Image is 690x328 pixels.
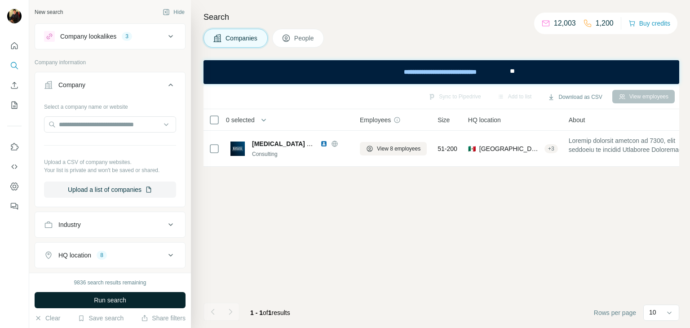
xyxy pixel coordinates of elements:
[35,292,186,308] button: Run search
[156,5,191,19] button: Hide
[35,74,185,99] button: Company
[649,308,656,317] p: 10
[468,115,501,124] span: HQ location
[203,11,679,23] h4: Search
[44,182,176,198] button: Upload a list of companies
[320,140,327,147] img: LinkedIn logo
[294,34,315,43] span: People
[78,314,124,323] button: Save search
[7,198,22,214] button: Feedback
[35,244,185,266] button: HQ location8
[7,77,22,93] button: Enrich CSV
[60,32,116,41] div: Company lookalikes
[554,18,576,29] p: 12,003
[7,178,22,195] button: Dashboard
[35,314,60,323] button: Clear
[438,115,450,124] span: Size
[203,60,679,84] iframe: Banner
[226,34,258,43] span: Companies
[35,214,185,235] button: Industry
[594,308,636,317] span: Rows per page
[7,58,22,74] button: Search
[35,26,185,47] button: Company lookalikes3
[44,166,176,174] p: Your list is private and won't be saved or shared.
[230,142,245,156] img: Logo of BSS Business Support Services
[479,144,541,153] span: [GEOGRAPHIC_DATA], [GEOGRAPHIC_DATA]
[360,115,391,124] span: Employees
[541,90,608,104] button: Download as CSV
[141,314,186,323] button: Share filters
[74,279,146,287] div: 9836 search results remaining
[58,80,85,89] div: Company
[438,144,457,153] span: 51-200
[596,18,614,29] p: 1,200
[7,38,22,54] button: Quick start
[268,309,272,316] span: 1
[58,220,81,229] div: Industry
[7,9,22,23] img: Avatar
[252,140,388,147] span: [MEDICAL_DATA] Business Support Services
[263,309,268,316] span: of
[252,150,349,158] div: Consulting
[250,309,290,316] span: results
[544,145,558,153] div: + 3
[569,115,585,124] span: About
[7,97,22,113] button: My lists
[97,251,107,259] div: 8
[7,159,22,175] button: Use Surfe API
[44,158,176,166] p: Upload a CSV of company websites.
[250,309,263,316] span: 1 - 1
[7,139,22,155] button: Use Surfe on LinkedIn
[58,251,91,260] div: HQ location
[35,8,63,16] div: New search
[360,142,427,155] button: View 8 employees
[377,145,420,153] span: View 8 employees
[44,99,176,111] div: Select a company name or website
[468,144,476,153] span: 🇲🇽
[628,17,670,30] button: Buy credits
[94,296,126,305] span: Run search
[35,58,186,66] p: Company information
[122,32,132,40] div: 3
[226,115,255,124] span: 0 selected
